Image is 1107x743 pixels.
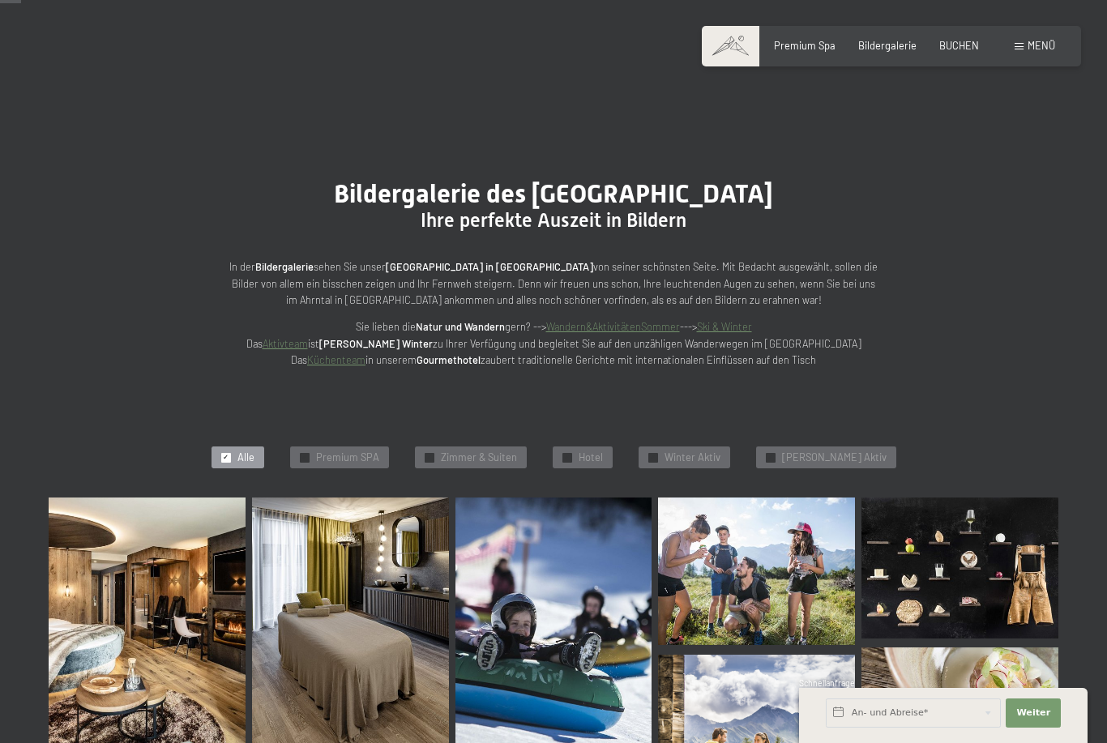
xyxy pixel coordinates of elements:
a: Premium Spa [774,39,836,52]
span: Winter Aktiv [665,450,720,465]
img: Bildergalerie [861,497,1058,638]
a: Bildergalerie [858,39,917,52]
img: Bildergalerie [252,497,449,743]
span: ✓ [650,453,656,462]
span: Ihre perfekte Auszeit in Bildern [421,209,686,232]
span: Weiter [1016,707,1050,720]
a: BUCHEN [939,39,979,52]
span: Premium SPA [316,450,379,465]
span: ✓ [223,453,229,462]
span: Schnellanfrage [799,678,855,688]
a: Wandern&AktivitätenSommer [546,320,680,333]
button: Weiter [1006,698,1061,728]
span: Alle [237,450,254,465]
img: Bildergalerie [658,497,855,645]
a: Ski & Winter [697,320,752,333]
strong: [GEOGRAPHIC_DATA] in [GEOGRAPHIC_DATA] [386,260,593,273]
span: Bildergalerie des [GEOGRAPHIC_DATA] [334,178,773,209]
span: ✓ [301,453,307,462]
span: [PERSON_NAME] Aktiv [782,450,887,465]
p: In der sehen Sie unser von seiner schönsten Seite. Mit Bedacht ausgewählt, sollen die Bilder von ... [229,258,878,308]
span: ✓ [426,453,432,462]
a: Küchenteam [307,353,365,366]
span: Menü [1028,39,1055,52]
strong: Natur und Wandern [416,320,505,333]
span: Hotel [579,450,603,465]
span: Zimmer & Suiten [441,450,517,465]
strong: Gourmethotel [417,353,481,366]
strong: [PERSON_NAME] Winter [319,337,433,350]
strong: Bildergalerie [255,260,314,273]
a: Aktivteam [263,337,308,350]
span: ✓ [564,453,570,462]
span: ✓ [767,453,773,462]
p: Sie lieben die gern? --> ---> Das ist zu Ihrer Verfügung und begleitet Sie auf den unzähligen Wan... [229,318,878,368]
